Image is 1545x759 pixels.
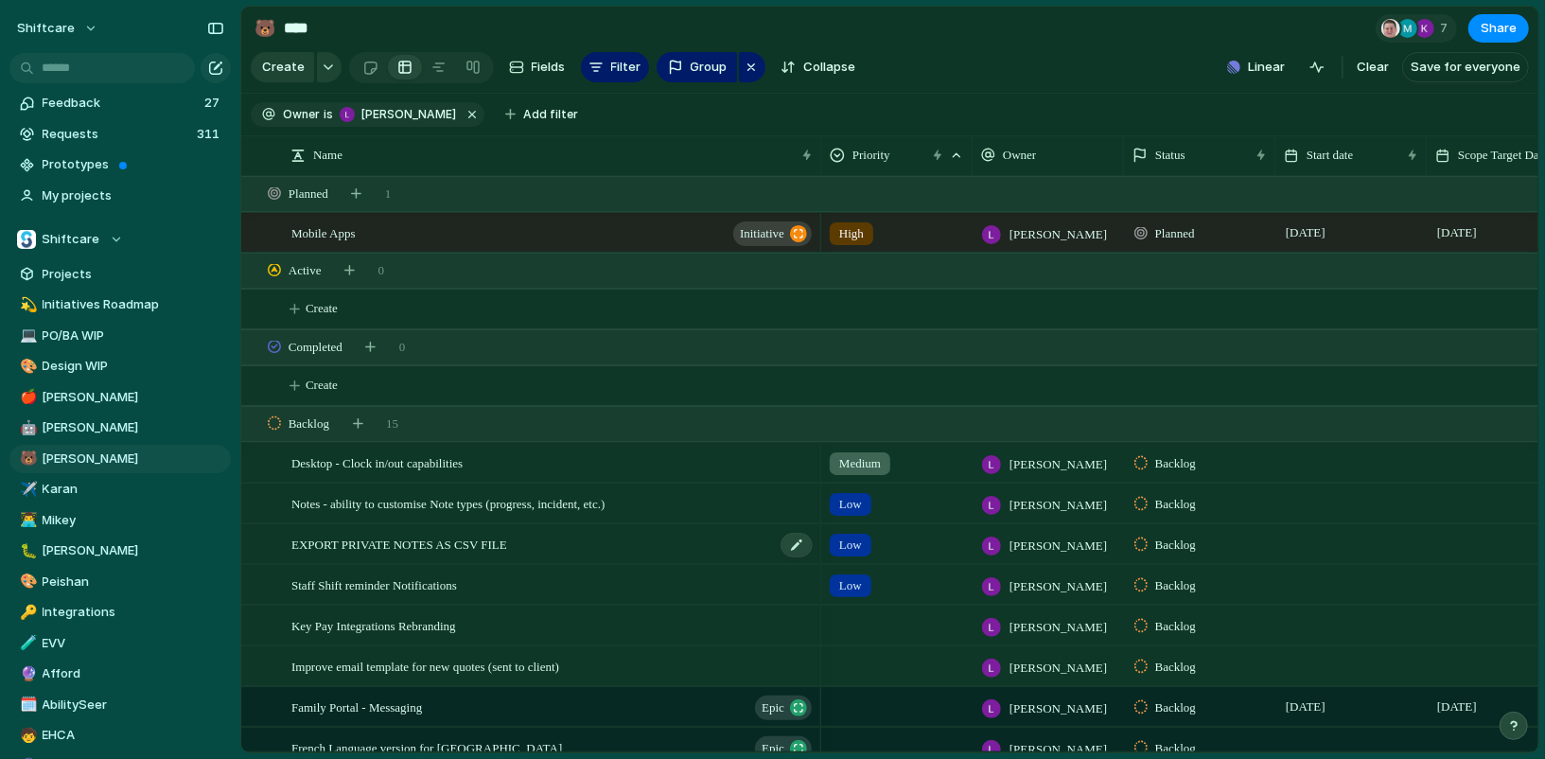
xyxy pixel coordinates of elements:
[43,388,224,407] span: [PERSON_NAME]
[9,691,231,719] a: 🗓️AbilitySeer
[291,696,422,717] span: Family Portal - Messaging
[1411,58,1520,77] span: Save for everyone
[9,291,231,319] a: 💫Initiatives Roadmap
[9,260,231,289] a: Projects
[1468,14,1529,43] button: Share
[17,541,36,560] button: 🐛
[289,185,328,203] span: Planned
[20,602,33,624] div: 🔑
[9,660,231,688] a: 🔮Afford
[9,322,231,350] a: 💻PO/BA WIP
[43,357,224,376] span: Design WIP
[9,598,231,627] div: 🔑Integrations
[17,480,36,499] button: ✈️
[9,120,231,149] a: Requests311
[523,106,578,123] span: Add filter
[20,694,33,715] div: 🗓️
[283,106,320,123] span: Owner
[1010,225,1107,244] span: [PERSON_NAME]
[289,338,342,357] span: Completed
[20,663,33,685] div: 🔮
[9,225,231,254] button: Shiftcare
[43,480,224,499] span: Karan
[43,541,224,560] span: [PERSON_NAME]
[9,414,231,442] a: 🤖[PERSON_NAME]
[1155,617,1196,636] span: Backlog
[291,533,507,555] span: EXPORT PRIVATE NOTES AS CSV FILE
[20,479,33,501] div: ✈️
[9,506,231,535] a: 👨‍💻Mikey
[251,52,314,82] button: Create
[43,450,224,468] span: [PERSON_NAME]
[9,445,231,473] a: 🐻[PERSON_NAME]
[581,52,649,82] button: Filter
[291,655,559,677] span: Improve email template for new quotes (sent to client)
[320,104,337,125] button: is
[1349,52,1396,82] button: Clear
[9,150,231,179] a: Prototypes
[1003,146,1036,165] span: Owner
[17,295,36,314] button: 💫
[9,475,231,503] a: ✈️Karan
[9,13,108,44] button: shiftcare
[1440,19,1453,38] span: 7
[197,125,223,144] span: 311
[204,94,223,113] span: 27
[1402,52,1529,82] button: Save for everyone
[17,357,36,376] button: 🎨
[43,664,224,683] span: Afford
[9,568,231,596] div: 🎨Peishan
[9,182,231,210] a: My projects
[9,89,231,117] a: Feedback27
[1010,537,1107,556] span: [PERSON_NAME]
[306,376,338,395] span: Create
[839,576,862,595] span: Low
[1155,224,1195,243] span: Planned
[1155,698,1196,717] span: Backlog
[361,106,456,123] span: [PERSON_NAME]
[43,327,224,345] span: PO/BA WIP
[43,155,224,174] span: Prototypes
[324,106,333,123] span: is
[9,537,231,565] a: 🐛[PERSON_NAME]
[43,265,224,284] span: Projects
[43,603,224,622] span: Integrations
[1155,146,1185,165] span: Status
[755,696,812,720] button: Epic
[773,52,863,82] button: Collapse
[306,299,338,318] span: Create
[291,492,605,514] span: Notes - ability to customise Note types (progress, incident, etc.)
[1155,576,1196,595] span: Backlog
[20,448,33,469] div: 🐻
[1155,536,1196,555] span: Backlog
[494,101,589,128] button: Add filter
[1432,221,1482,244] span: [DATE]
[20,725,33,747] div: 🧒
[1010,496,1107,515] span: [PERSON_NAME]
[335,104,460,125] button: [PERSON_NAME]
[17,511,36,530] button: 👨‍💻
[291,574,457,595] span: Staff Shift reminder Notifications
[1155,454,1196,473] span: Backlog
[9,383,231,412] div: 🍎[PERSON_NAME]
[611,58,641,77] span: Filter
[17,388,36,407] button: 🍎
[9,352,231,380] a: 🎨Design WIP
[1281,221,1330,244] span: [DATE]
[1155,658,1196,677] span: Backlog
[385,185,392,203] span: 1
[1010,699,1107,718] span: [PERSON_NAME]
[1357,58,1389,77] span: Clear
[20,509,33,531] div: 👨‍💻
[399,338,406,357] span: 0
[9,721,231,750] div: 🧒EHCA
[839,495,862,514] span: Low
[501,52,573,82] button: Fields
[291,614,456,636] span: Key Pay Integrations Rebranding
[378,261,385,280] span: 0
[43,511,224,530] span: Mikey
[17,696,36,715] button: 🗓️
